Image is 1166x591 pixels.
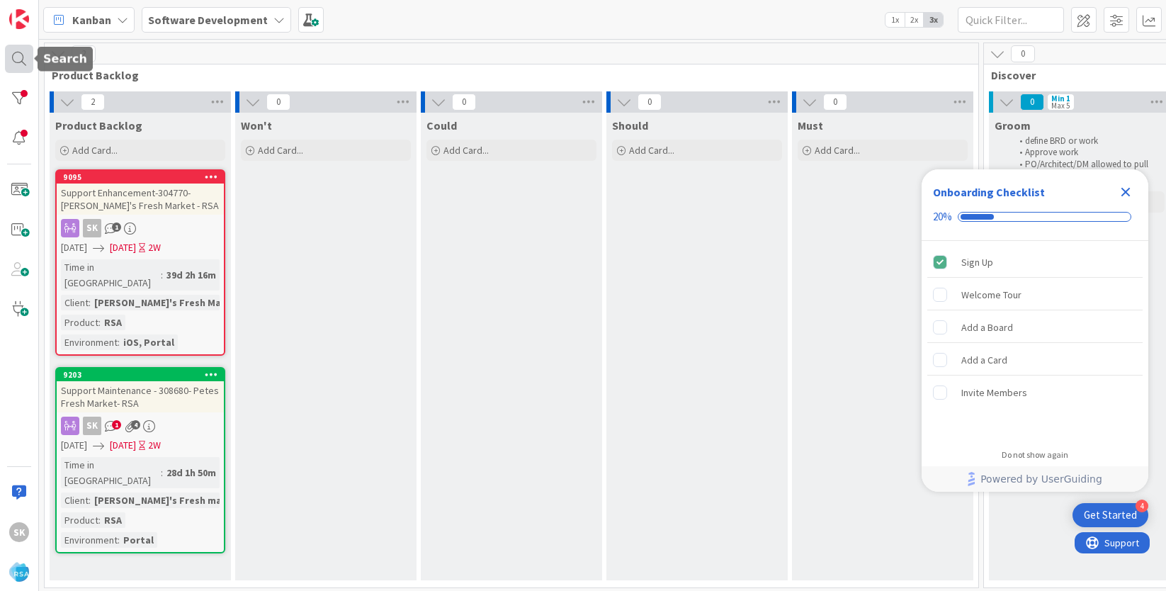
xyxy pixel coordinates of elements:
span: Add Card... [72,144,118,157]
span: 1x [885,13,905,27]
span: 0 [266,94,290,111]
div: Sign Up is complete. [927,247,1143,278]
li: Approve work [1012,147,1162,158]
div: sk [57,219,224,237]
span: Kanban [72,11,111,28]
span: Groom [995,118,1031,133]
div: Add a Card is incomplete. [927,344,1143,376]
div: 9095 [57,171,224,184]
span: [DATE] [61,240,87,255]
div: sk [83,417,101,435]
div: 9203 [57,368,224,381]
div: iOS, Portal [120,334,178,350]
span: 1 [112,420,121,429]
div: Add a Board is incomplete. [927,312,1143,343]
span: [DATE] [110,438,136,453]
span: Product Backlog [52,68,961,82]
span: Should [612,118,648,133]
span: [DATE] [61,438,87,453]
span: Add Card... [443,144,489,157]
div: [PERSON_NAME]'s Fresh Market [91,295,245,310]
span: 0 [452,94,476,111]
div: sk [9,522,29,542]
span: : [118,532,120,548]
div: Product [61,512,98,528]
div: 20% [933,210,952,223]
div: 9095 [63,172,224,182]
div: sk [57,417,224,435]
span: : [118,334,120,350]
span: Could [426,118,457,133]
div: 9203Support Maintenance - 308680- Petes Fresh Market- RSA [57,368,224,412]
div: Support Maintenance - 308680- Petes Fresh Market- RSA [57,381,224,412]
span: 0 [638,94,662,111]
div: Checklist items [922,241,1148,440]
span: 0 [1020,94,1044,111]
span: 2 [72,45,96,62]
span: 2 [81,94,105,111]
div: Close Checklist [1114,181,1137,203]
span: : [161,267,163,283]
span: : [161,465,163,480]
div: Welcome Tour [961,286,1021,303]
div: 2W [148,240,161,255]
span: Add Card... [258,144,303,157]
div: 28d 1h 50m [163,465,220,480]
div: Checklist Container [922,169,1148,492]
div: Add a Board [961,319,1013,336]
div: Min 1 [1051,95,1070,102]
li: PO/Architect/DM allowed to pull cards from and to here [1012,159,1162,182]
div: Welcome Tour is incomplete. [927,279,1143,310]
div: Environment [61,532,118,548]
li: define BRD or work [1012,135,1162,147]
div: Add a Card [961,351,1007,368]
span: Powered by UserGuiding [980,471,1102,488]
span: : [98,512,101,528]
input: Quick Filter... [958,7,1064,33]
div: 39d 2h 16m [163,267,220,283]
span: Add Card... [629,144,674,157]
span: 0 [1011,45,1035,62]
img: Visit kanbanzone.com [9,9,29,29]
div: Do not show again [1002,449,1068,461]
span: 0 [823,94,847,111]
span: Product Backlog [55,118,142,133]
span: [DATE] [110,240,136,255]
div: Portal [120,532,157,548]
div: Client [61,492,89,508]
div: sk [83,219,101,237]
h5: Search [43,52,87,66]
div: RSA [101,315,125,330]
a: Powered by UserGuiding [929,466,1141,492]
span: 3x [924,13,943,27]
div: 4 [1136,500,1148,512]
div: Invite Members [961,384,1027,401]
div: Footer [922,466,1148,492]
span: Must [798,118,823,133]
div: Product [61,315,98,330]
div: Time in [GEOGRAPHIC_DATA] [61,457,161,488]
span: : [98,315,101,330]
span: 2x [905,13,924,27]
div: [PERSON_NAME]'s Fresh market [91,492,246,508]
div: RSA [101,512,125,528]
div: Invite Members is incomplete. [927,377,1143,408]
b: Software Development [148,13,268,27]
div: Time in [GEOGRAPHIC_DATA] [61,259,161,291]
span: : [89,492,91,508]
span: Support [30,2,64,19]
div: Client [61,295,89,310]
span: : [89,295,91,310]
div: Support Enhancement-304770- [PERSON_NAME]'s Fresh Market - RSA [57,184,224,215]
div: Open Get Started checklist, remaining modules: 4 [1072,503,1148,527]
span: Add Card... [815,144,860,157]
div: Checklist progress: 20% [933,210,1137,223]
div: 2W [148,438,161,453]
div: Sign Up [961,254,993,271]
img: avatar [9,562,29,582]
div: Max 5 [1051,102,1070,109]
div: 9095Support Enhancement-304770- [PERSON_NAME]'s Fresh Market - RSA [57,171,224,215]
span: 4 [131,420,140,429]
div: Environment [61,334,118,350]
div: Get Started [1084,508,1137,522]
